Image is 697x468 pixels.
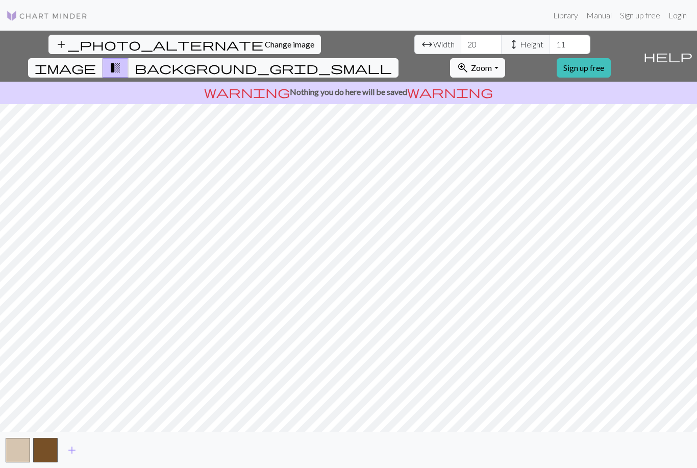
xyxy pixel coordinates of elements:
[4,86,693,98] p: Nothing you do here will be saved
[549,5,582,26] a: Library
[520,38,543,51] span: Height
[6,10,88,22] img: Logo
[557,58,611,78] a: Sign up free
[433,38,455,51] span: Width
[48,35,321,54] button: Change image
[135,61,392,75] span: background_grid_small
[55,37,263,52] span: add_photo_alternate
[639,31,697,82] button: Help
[421,37,433,52] span: arrow_range
[59,440,85,460] button: Add color
[508,37,520,52] span: height
[204,85,290,99] span: warning
[265,39,314,49] span: Change image
[664,5,691,26] a: Login
[407,85,493,99] span: warning
[643,49,692,63] span: help
[457,61,469,75] span: zoom_in
[450,58,505,78] button: Zoom
[66,443,78,457] span: add
[471,63,492,72] span: Zoom
[616,5,664,26] a: Sign up free
[35,61,96,75] span: image
[109,61,121,75] span: transition_fade
[582,5,616,26] a: Manual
